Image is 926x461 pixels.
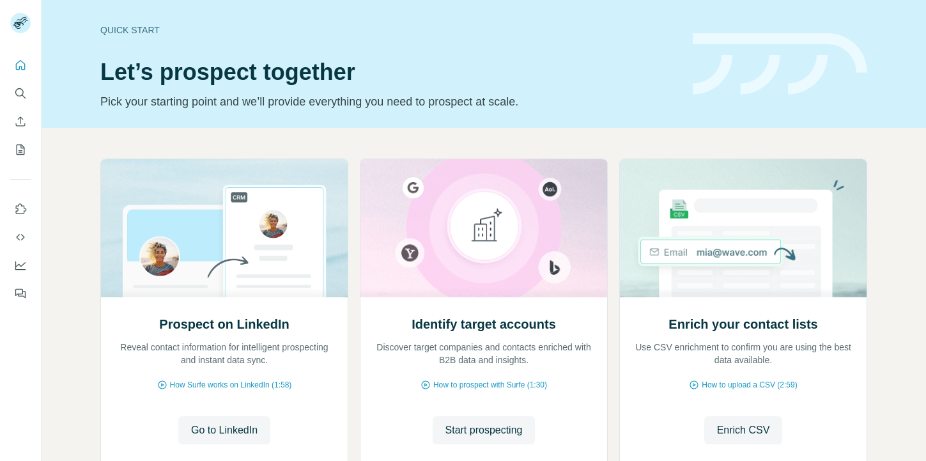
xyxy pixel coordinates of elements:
span: Enrich CSV [717,423,770,438]
span: Go to LinkedIn [191,423,258,438]
button: Start prospecting [433,416,536,444]
img: Identify target accounts [360,159,608,297]
button: Quick start [10,54,31,77]
button: Search [10,82,31,105]
p: Use CSV enrichment to confirm you are using the best data available. [633,341,854,366]
img: banner [693,33,867,95]
p: Reveal contact information for intelligent prospecting and instant data sync. [114,341,335,366]
h2: Identify target accounts [412,315,556,333]
span: How to upload a CSV (2:59) [702,379,797,391]
img: Prospect on LinkedIn [100,159,348,297]
span: How to prospect with Surfe (1:30) [433,379,547,391]
h2: Prospect on LinkedIn [159,315,289,333]
button: Use Surfe on LinkedIn [10,198,31,221]
span: Start prospecting [445,423,523,438]
button: Enrich CSV [704,416,783,444]
p: Pick your starting point and we’ll provide everything you need to prospect at scale. [100,93,677,111]
div: Quick start [100,24,677,36]
img: Enrich your contact lists [619,159,867,297]
button: My lists [10,138,31,161]
h1: Let’s prospect together [100,59,677,85]
span: How Surfe works on LinkedIn (1:58) [170,379,292,391]
p: Discover target companies and contacts enriched with B2B data and insights. [373,341,594,366]
button: Dashboard [10,254,31,277]
button: Enrich CSV [10,110,31,133]
button: Use Surfe API [10,226,31,249]
button: Go to LinkedIn [178,416,270,444]
button: Feedback [10,282,31,305]
h2: Enrich your contact lists [668,315,817,333]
